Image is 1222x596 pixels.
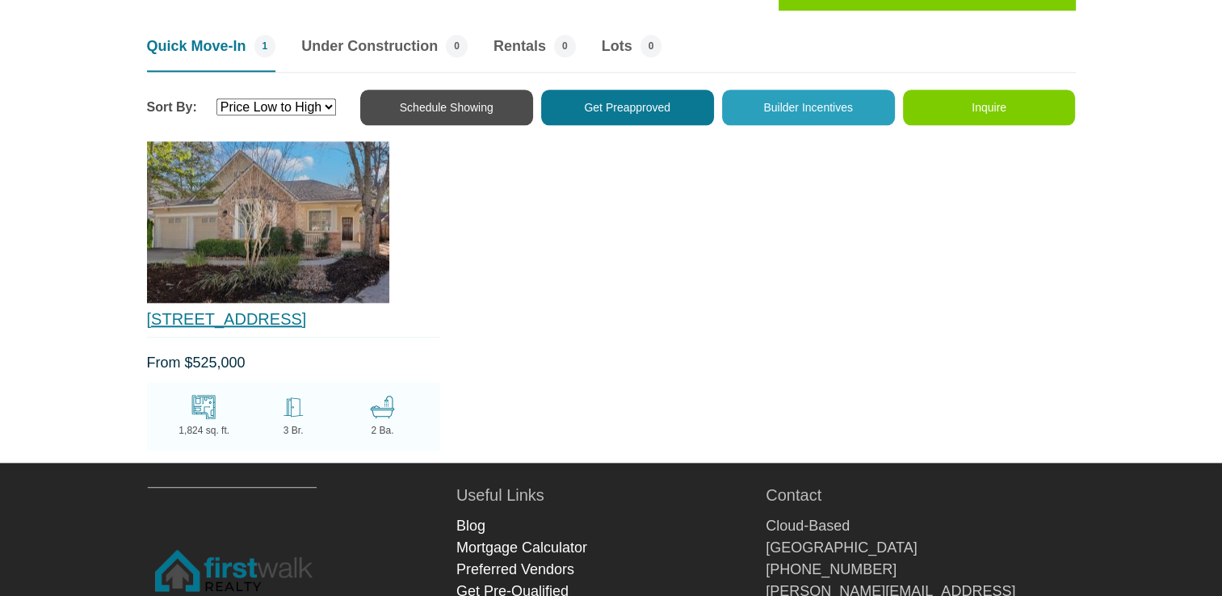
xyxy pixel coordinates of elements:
span: 0 [446,35,468,57]
a: Mortgage Calculator [456,539,587,556]
a: Quick Move-In 1 [147,35,276,72]
span: 0 [554,35,576,57]
a: Rentals 0 [493,35,576,72]
div: Sort By: [147,98,336,117]
button: Get Preapproved [541,90,714,125]
h3: Useful Links [456,487,766,503]
a: [STREET_ADDRESS] [147,310,307,328]
a: Preferred Vendors [456,561,574,577]
h3: Contact [766,487,1075,503]
span: Rentals [493,36,546,57]
button: Builder Incentives [722,90,895,125]
button: Inquire [903,90,1076,125]
div: From $525,000 [147,352,440,374]
div: 2 Ba. [338,423,426,438]
button: Schedule Showing [360,90,533,125]
span: Under Construction [301,36,438,57]
span: 0 [640,35,662,57]
span: Lots [602,36,632,57]
div: 1,824 sq. ft. [160,423,249,438]
div: 3 Br. [249,423,338,438]
a: Blog [456,518,485,534]
a: Lots 0 [602,35,662,72]
span: Quick Move-In [147,36,246,57]
a: Under Construction 0 [301,35,468,72]
span: 1 [254,35,276,57]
